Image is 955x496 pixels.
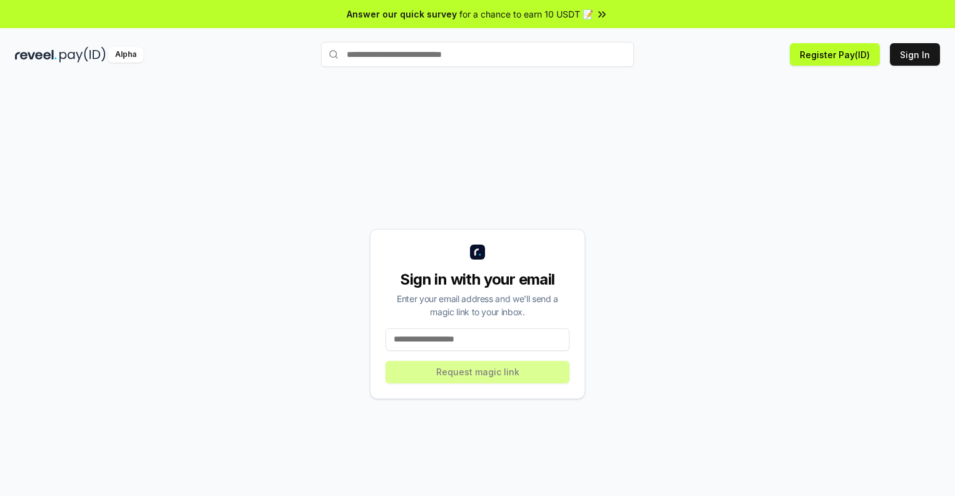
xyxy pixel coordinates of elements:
button: Register Pay(ID) [790,43,880,66]
div: Sign in with your email [386,270,569,290]
div: Enter your email address and we’ll send a magic link to your inbox. [386,292,569,318]
div: Alpha [108,47,143,63]
img: pay_id [59,47,106,63]
img: reveel_dark [15,47,57,63]
span: Answer our quick survey [347,8,457,21]
button: Sign In [890,43,940,66]
img: logo_small [470,245,485,260]
span: for a chance to earn 10 USDT 📝 [459,8,593,21]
